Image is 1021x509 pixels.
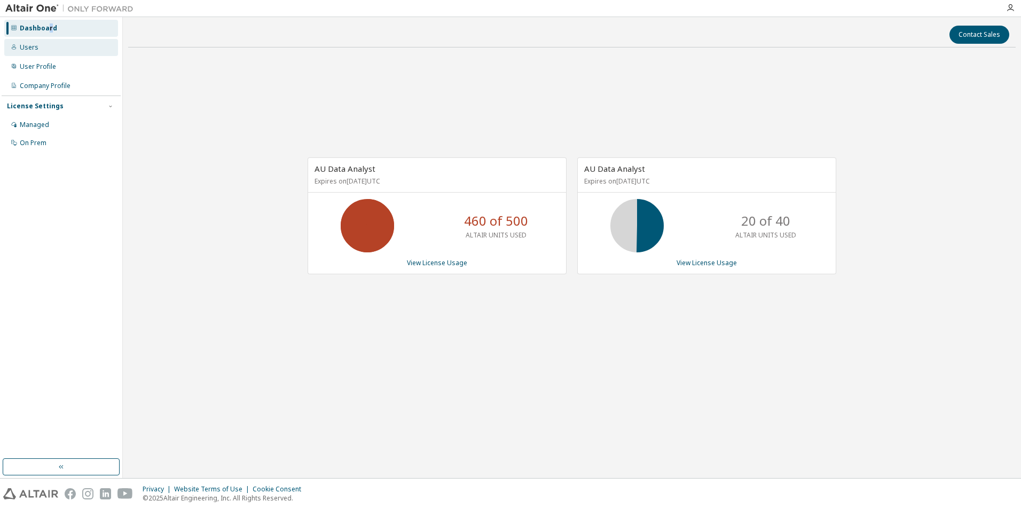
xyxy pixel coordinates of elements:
img: altair_logo.svg [3,488,58,499]
div: User Profile [20,62,56,71]
img: Altair One [5,3,139,14]
p: ALTAIR UNITS USED [735,230,796,240]
div: Users [20,43,38,52]
img: linkedin.svg [100,488,111,499]
div: Dashboard [20,24,57,33]
p: 20 of 40 [741,212,790,230]
div: Company Profile [20,82,70,90]
button: Contact Sales [949,26,1009,44]
p: Expires on [DATE] UTC [584,177,827,186]
img: facebook.svg [65,488,76,499]
a: View License Usage [407,258,467,267]
p: 460 of 500 [464,212,528,230]
div: Cookie Consent [253,485,308,494]
p: ALTAIR UNITS USED [466,230,527,240]
div: License Settings [7,102,64,110]
img: instagram.svg [82,488,93,499]
span: AU Data Analyst [315,163,375,174]
div: Website Terms of Use [174,485,253,494]
div: Managed [20,121,49,129]
p: © 2025 Altair Engineering, Inc. All Rights Reserved. [143,494,308,503]
div: Privacy [143,485,174,494]
p: Expires on [DATE] UTC [315,177,557,186]
a: View License Usage [677,258,737,267]
span: AU Data Analyst [584,163,645,174]
div: On Prem [20,139,46,147]
img: youtube.svg [117,488,133,499]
